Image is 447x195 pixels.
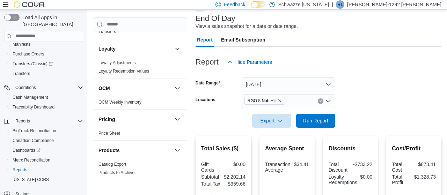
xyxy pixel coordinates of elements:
div: Products [93,160,187,180]
span: Traceabilty Dashboard [13,104,54,110]
div: $1,328.73 [414,174,436,180]
div: Reggie-1292 Gutierrez [336,0,344,9]
div: Gift Cards [201,162,222,173]
span: Reports [15,118,30,124]
div: Transaction Average [265,162,291,173]
a: Transfers [10,69,33,78]
p: [PERSON_NAME]-1292 [PERSON_NAME] [347,0,441,9]
span: BioTrack Reconciliation [13,128,56,134]
a: Transfers (Classic) [10,60,56,68]
span: Cash Management [13,95,48,100]
a: Price Sheet [98,131,120,136]
span: Report [197,33,213,47]
button: Hide Parameters [224,55,275,69]
span: Load All Apps in [GEOGRAPHIC_DATA] [20,14,83,28]
a: Metrc Reconciliation [10,156,53,164]
button: OCM [173,84,182,92]
a: Purchase Orders [10,50,47,58]
button: Operations [1,83,86,92]
span: Export [256,114,287,128]
span: Manifests [13,42,30,47]
button: Traceabilty Dashboard [7,102,86,112]
div: $0.00 [360,174,372,180]
span: Feedback [224,1,245,8]
a: BioTrack Reconciliation [10,127,59,135]
button: Reports [13,117,33,125]
button: Run Report [296,114,335,128]
span: Manifests [10,40,83,48]
h2: Discounts [329,144,373,153]
button: Loyalty [173,45,182,53]
div: $359.66 [225,181,246,187]
span: Reports [10,166,83,174]
label: Locations [196,97,215,103]
span: Canadian Compliance [13,138,54,143]
button: Export [252,114,291,128]
a: Loyalty Adjustments [98,60,136,65]
div: Loyalty [93,59,187,78]
h3: Loyalty [98,45,116,52]
a: [US_STATE] CCRS [10,175,52,184]
h2: Cost/Profit [392,144,436,153]
div: $873.41 [415,162,436,167]
span: R1 [337,0,343,9]
a: Manifests [10,40,33,48]
p: | [332,0,333,9]
button: Reports [7,165,86,175]
button: OCM [98,85,172,92]
span: [US_STATE] CCRS [13,177,49,182]
h3: End Of Day [196,14,235,23]
p: Schwazze [US_STATE] [278,0,329,9]
a: Catalog Export [98,162,126,167]
button: Clear input [318,98,323,104]
h3: OCM [98,85,110,92]
a: OCM Weekly Inventory [98,100,141,105]
span: Metrc Reconciliation [10,156,83,164]
input: Dark Mode [251,1,266,8]
span: Traceabilty Dashboard [10,103,83,111]
button: Metrc Reconciliation [7,155,86,165]
div: Loyalty Redemptions [329,174,358,185]
span: Purchase Orders [13,51,44,57]
span: Canadian Compliance [10,136,83,145]
button: Cash Management [7,92,86,102]
button: Remove RGO 5 Nob Hill from selection in this group [278,99,282,103]
span: Reports [13,117,83,125]
div: Total Profit [392,174,411,185]
button: Products [173,146,182,155]
span: Run Report [303,117,328,124]
button: Open list of options [325,98,331,104]
span: Transfers [98,29,116,35]
button: [US_STATE] CCRS [7,175,86,185]
span: OCM Weekly Inventory [98,99,141,105]
div: Subtotal [201,174,221,180]
a: Dashboards [10,146,43,155]
a: Transfers [98,29,116,34]
h3: Products [98,147,120,154]
span: Transfers [13,71,30,76]
span: Email Subscription [221,33,265,47]
span: Operations [13,83,83,92]
a: Transfers (Classic) [7,59,86,69]
h3: Report [196,58,219,66]
a: Dashboards [7,145,86,155]
button: Purchase Orders [7,49,86,59]
span: Loyalty Redemption Values [98,68,149,74]
div: Pricing [93,129,187,140]
button: [DATE] [242,77,335,91]
span: BioTrack Reconciliation [10,127,83,135]
div: $2,202.14 [224,174,246,180]
img: Cova [14,1,45,8]
h2: Average Spent [265,144,309,153]
span: Cash Management [10,93,83,102]
span: Transfers [10,69,83,78]
h2: Total Sales ($) [201,144,246,153]
div: View a sales snapshot for a date or date range. [196,23,298,30]
span: RGO 5 Nob Hill [244,97,285,105]
a: Traceabilty Dashboard [10,103,57,111]
div: OCM [93,98,187,109]
span: RGO 5 Nob Hill [248,97,277,104]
